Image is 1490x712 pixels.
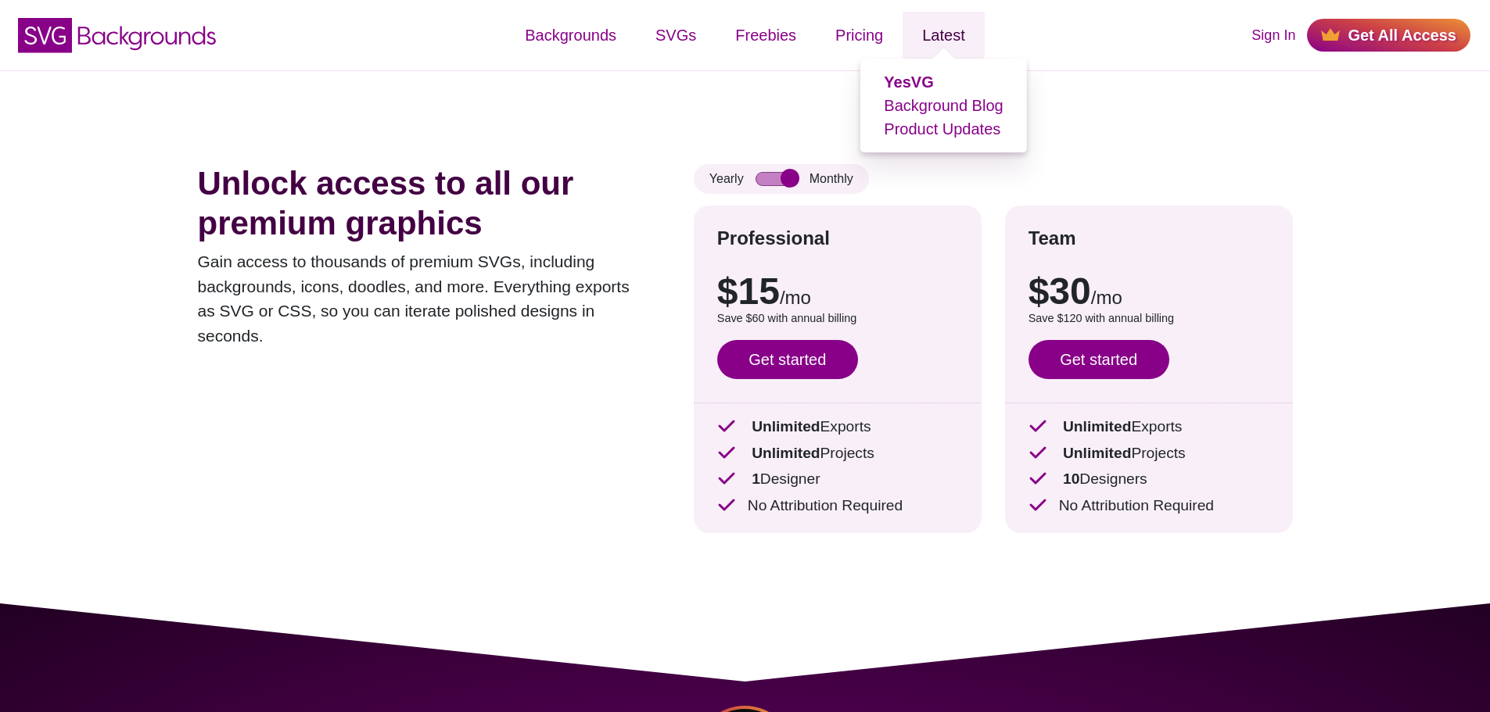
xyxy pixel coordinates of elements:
strong: Unlimited [1063,445,1131,461]
a: SVGs [636,12,716,59]
p: No Attribution Required [717,495,958,517]
p: Projects [1029,442,1269,465]
strong: Unlimited [1063,418,1131,435]
h1: Unlock access to all our premium graphics [198,164,647,243]
p: Save $120 with annual billing [1029,310,1269,327]
a: Get started [1029,340,1169,379]
strong: 1 [752,470,760,487]
div: Yearly Monthly [694,164,869,194]
p: Exports [717,416,958,438]
strong: Professional [717,227,830,249]
p: Exports [1029,416,1269,438]
p: Designers [1029,468,1269,491]
p: $15 [717,273,958,310]
span: /mo [780,287,811,308]
a: Get started [717,340,858,379]
span: /mo [1091,287,1122,308]
a: Backgrounds [505,12,636,59]
p: Gain access to thousands of premium SVGs, including backgrounds, icons, doodles, and more. Everyt... [198,249,647,348]
a: Sign In [1251,25,1295,46]
a: Background Blog [884,97,1003,114]
p: $30 [1029,273,1269,310]
a: Product Updates [884,120,1000,138]
strong: Team [1029,227,1076,249]
p: Projects [717,442,958,465]
p: Designer [717,468,958,491]
a: Latest [903,12,984,59]
a: Pricing [816,12,903,59]
p: Save $60 with annual billing [717,310,958,327]
p: No Attribution Required [1029,495,1269,517]
strong: 10 [1063,470,1079,487]
strong: Unlimited [752,445,820,461]
a: Get All Access [1307,19,1470,52]
a: Freebies [716,12,816,59]
a: YesVG [884,73,933,91]
strong: Unlimited [752,418,820,435]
